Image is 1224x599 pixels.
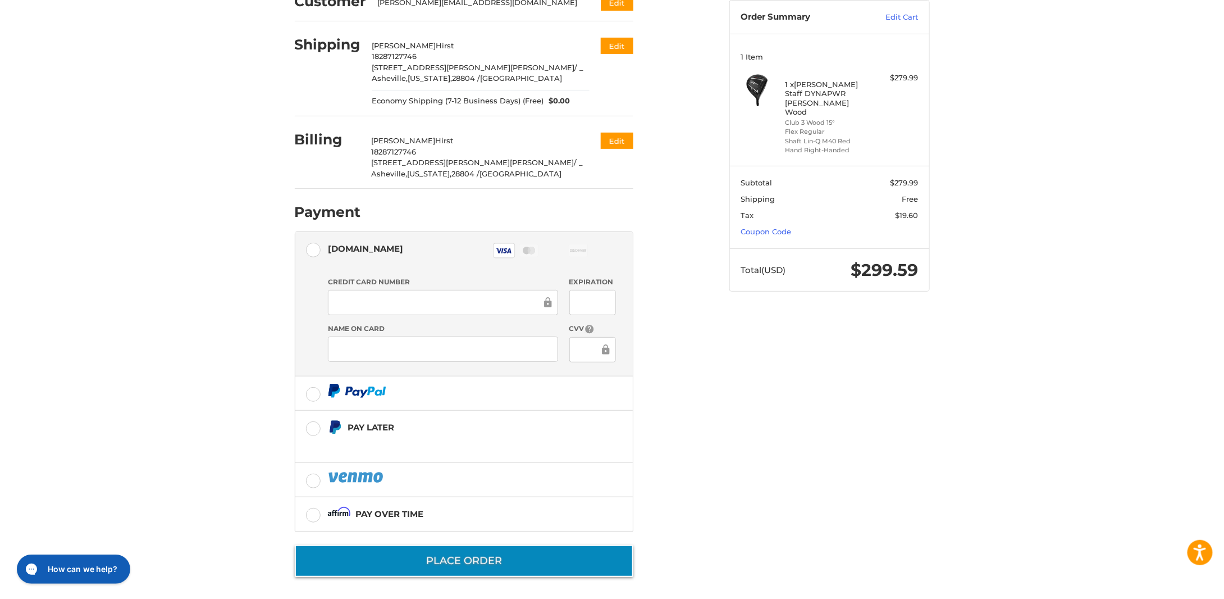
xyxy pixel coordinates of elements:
[11,551,134,588] iframe: Gorgias live chat messenger
[479,169,561,178] span: [GEOGRAPHIC_DATA]
[574,63,583,72] span: / _
[356,505,424,523] div: Pay over time
[785,127,871,137] li: Flex Regular
[741,12,861,23] h3: Order Summary
[741,194,775,203] span: Shipping
[895,211,918,220] span: $19.60
[408,74,452,83] span: [US_STATE],
[601,133,633,149] button: Edit
[741,265,785,275] span: Total (USD)
[741,227,791,236] a: Coupon Code
[336,296,542,309] iframe: To enrich screen reader interactions, please activate Accessibility in Grammarly extension settings
[574,158,583,167] span: / _
[371,169,407,178] span: Asheville,
[569,324,616,334] label: CVV
[328,239,403,258] div: [DOMAIN_NAME]
[741,52,918,61] h3: 1 Item
[436,41,454,50] span: Hirst
[372,41,436,50] span: [PERSON_NAME]
[785,80,871,116] h4: 1 x [PERSON_NAME] Staff DYNAPWR [PERSON_NAME] Wood
[452,74,480,83] span: 28804 /
[785,146,871,155] li: Hand Right-Handed
[295,131,360,148] h2: Billing
[407,169,451,178] span: [US_STATE],
[328,277,558,287] label: Credit Card Number
[577,343,600,356] iframe: To enrich screen reader interactions, please activate Accessibility in Grammarly extension settings
[372,52,417,61] span: 18287127746
[372,96,544,107] span: Economy Shipping (7-12 Business Days) (Free)
[741,178,772,187] span: Subtotal
[902,194,918,203] span: Free
[480,74,562,83] span: [GEOGRAPHIC_DATA]
[890,178,918,187] span: $279.99
[874,72,918,84] div: $279.99
[569,277,616,287] label: Expiration
[371,136,435,145] span: [PERSON_NAME]
[451,169,479,178] span: 28804 /
[328,439,563,449] iframe: PayPal Message 1
[544,96,570,107] span: $0.00
[348,418,563,437] div: Pay Later
[328,420,342,434] img: Pay Later icon
[328,384,386,398] img: PayPal icon
[741,211,753,220] span: Tax
[371,147,416,156] span: 18287127746
[336,343,550,356] iframe: To enrich screen reader interactions, please activate Accessibility in Grammarly extension settings
[371,158,574,167] span: [STREET_ADDRESS][PERSON_NAME][PERSON_NAME]
[295,545,633,577] button: Place Order
[851,260,918,280] span: $299.59
[785,137,871,146] li: Shaft Lin-Q M40 Red
[577,296,608,309] iframe: To enrich screen reader interactions, please activate Accessibility in Grammarly extension settings
[295,36,361,53] h2: Shipping
[328,507,350,521] img: Affirm icon
[328,470,385,484] img: PayPal icon
[601,38,633,54] button: Edit
[1131,569,1224,599] iframe: Google Customer Reviews
[861,12,918,23] a: Edit Cart
[328,324,558,334] label: Name on Card
[295,203,361,221] h2: Payment
[372,63,574,72] span: [STREET_ADDRESS][PERSON_NAME][PERSON_NAME]
[372,74,408,83] span: Asheville,
[435,136,453,145] span: Hirst
[785,118,871,128] li: Club 3 Wood 15°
